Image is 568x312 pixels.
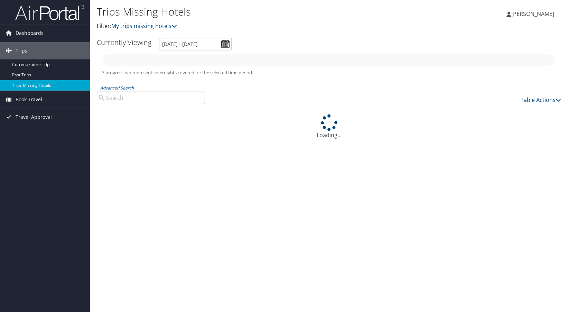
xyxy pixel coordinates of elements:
[102,69,556,76] h5: * progress bar represents overnights covered for the selected time period.
[97,38,151,47] h3: Currently Viewing
[97,4,406,19] h1: Trips Missing Hotels
[97,114,561,139] div: Loading...
[16,108,52,126] span: Travel Approval
[100,85,134,91] a: Advanced Search
[506,3,561,24] a: [PERSON_NAME]
[521,96,561,104] a: Table Actions
[97,22,406,31] p: Filter:
[159,38,232,50] input: [DATE] - [DATE]
[16,91,42,108] span: Book Travel
[97,92,205,104] input: Advanced Search
[15,4,84,21] img: airportal-logo.png
[111,22,177,30] a: My trips missing hotels
[16,25,44,42] span: Dashboards
[16,42,27,59] span: Trips
[511,10,554,18] span: [PERSON_NAME]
